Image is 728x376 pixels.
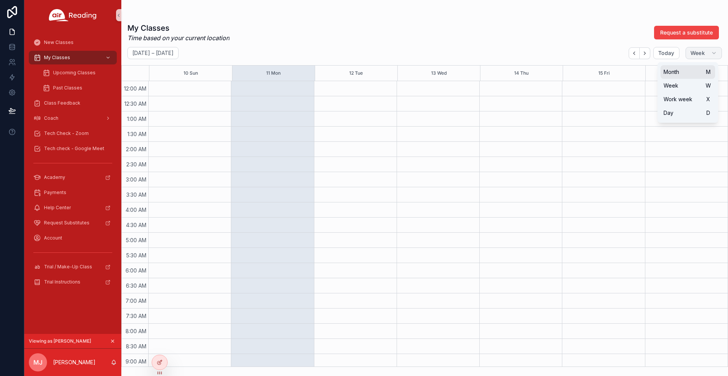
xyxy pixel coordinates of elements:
[124,313,148,319] span: 7:30 AM
[53,359,96,366] p: [PERSON_NAME]
[658,50,675,56] span: Today
[44,174,65,180] span: Academy
[661,106,715,120] button: DayD
[49,9,97,21] img: App logo
[44,279,80,285] span: Trial Instructions
[29,96,117,110] a: Class Feedback
[661,92,715,106] button: Work weekX
[661,65,715,79] button: MonthM
[664,109,673,117] span: Day
[124,343,148,349] span: 8:30 AM
[29,186,117,199] a: Payments
[29,201,117,215] a: Help Center
[29,231,117,245] a: Account
[38,66,117,80] a: Upcoming Classes
[33,358,42,367] span: MJ
[664,82,678,89] span: Week
[53,70,96,76] span: Upcoming Classes
[44,146,104,152] span: Tech check - Google Meet
[349,66,363,81] button: 12 Tue
[124,146,148,152] span: 2:00 AM
[29,142,117,155] a: Tech check - Google Meet
[654,26,719,39] button: Request a substitute
[132,49,174,57] h2: [DATE] – [DATE]
[124,176,148,183] span: 3:00 AM
[598,66,610,81] button: 15 Fri
[661,79,715,92] button: WeekW
[124,161,148,168] span: 2:30 AM
[705,83,711,89] span: W
[686,47,722,59] button: Week
[44,100,80,106] span: Class Feedback
[29,171,117,184] a: Academy
[266,66,281,81] button: 11 Mon
[705,96,711,102] span: X
[124,237,148,243] span: 5:00 AM
[44,235,62,241] span: Account
[127,33,229,42] em: Time based on your current location
[44,130,89,136] span: Tech Check - Zoom
[122,85,148,92] span: 12:00 AM
[184,66,198,81] button: 10 Sun
[124,298,148,304] span: 7:00 AM
[660,29,713,36] span: Request a substitute
[431,66,447,81] button: 13 Wed
[514,66,529,81] button: 14 Thu
[653,47,679,59] button: Today
[29,338,91,344] span: Viewing as [PERSON_NAME]
[44,220,89,226] span: Request Substitutes
[664,96,692,103] span: Work week
[124,267,148,274] span: 6:00 AM
[53,85,82,91] span: Past Classes
[124,222,148,228] span: 4:30 AM
[690,50,705,56] span: Week
[29,216,117,230] a: Request Substitutes
[29,51,117,64] a: My Classes
[640,47,650,59] button: Next
[124,252,148,258] span: 5:30 AM
[127,23,229,33] h1: My Classes
[629,47,640,59] button: Back
[124,358,148,365] span: 9:00 AM
[29,36,117,49] a: New Classes
[29,260,117,274] a: Trial / Make-Up Class
[705,110,711,116] span: D
[29,127,117,140] a: Tech Check - Zoom
[122,100,148,107] span: 12:30 AM
[124,207,148,213] span: 4:00 AM
[664,68,679,76] span: Month
[44,205,71,211] span: Help Center
[29,275,117,289] a: Trial Instructions
[44,190,66,196] span: Payments
[44,55,70,61] span: My Classes
[124,328,148,334] span: 8:00 AM
[24,30,121,299] div: scrollable content
[124,191,148,198] span: 3:30 AM
[44,115,58,121] span: Coach
[29,111,117,125] a: Coach
[124,282,148,289] span: 6:30 AM
[44,264,92,270] span: Trial / Make-Up Class
[38,81,117,95] a: Past Classes
[125,116,148,122] span: 1:00 AM
[44,39,74,45] span: New Classes
[126,131,148,137] span: 1:30 AM
[705,69,711,75] span: M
